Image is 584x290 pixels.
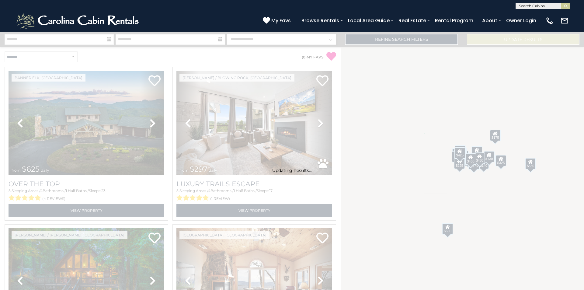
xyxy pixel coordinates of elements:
[15,12,141,30] img: White-1-2.png
[560,16,569,25] img: mail-regular-white.png
[432,15,476,26] a: Rental Program
[395,15,429,26] a: Real Estate
[503,15,539,26] a: Owner Login
[298,15,342,26] a: Browse Rentals
[263,17,292,25] a: My Favs
[271,17,291,24] span: My Favs
[545,16,554,25] img: phone-regular-white.png
[345,15,393,26] a: Local Area Guide
[479,15,500,26] a: About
